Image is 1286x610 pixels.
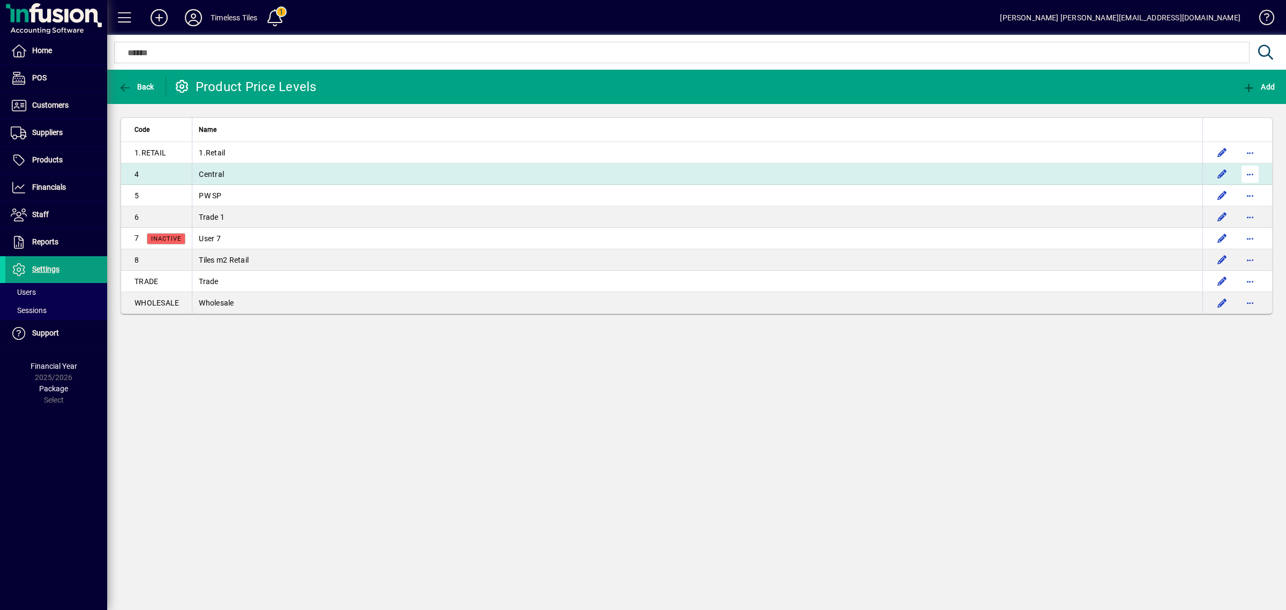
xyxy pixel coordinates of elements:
[134,297,179,308] span: WHOLESALE
[1242,166,1259,183] button: More options
[32,210,49,219] span: Staff
[32,237,58,246] span: Reports
[1242,187,1259,204] button: More options
[32,46,52,55] span: Home
[1214,209,1231,226] button: Edit
[32,128,63,137] span: Suppliers
[134,233,139,244] span: 7
[5,92,107,119] a: Customers
[1214,166,1231,183] button: Edit
[199,124,216,136] span: Name
[1242,209,1259,226] button: More options
[1243,83,1275,91] span: Add
[1242,251,1259,269] button: More options
[5,147,107,174] a: Products
[32,329,59,337] span: Support
[5,202,107,228] a: Staff
[176,8,211,27] button: Profile
[5,229,107,256] a: Reports
[134,169,139,180] span: 4
[192,185,1202,206] td: PW SP
[11,288,36,296] span: Users
[192,271,1202,292] td: Trade
[1242,273,1259,290] button: More options
[192,228,1202,249] td: User 7
[174,78,317,95] div: Product Price Levels
[1242,230,1259,247] button: More options
[32,183,66,191] span: Financials
[32,155,63,164] span: Products
[1214,273,1231,290] button: Edit
[31,362,77,370] span: Financial Year
[5,283,107,301] a: Users
[192,249,1202,271] td: Tiles m2 Retail
[142,8,176,27] button: Add
[1214,294,1231,311] button: Edit
[1251,2,1273,37] a: Knowledge Base
[32,101,69,109] span: Customers
[5,320,107,347] a: Support
[1214,144,1231,161] button: Edit
[192,142,1202,163] td: 1.Retail
[1242,294,1259,311] button: More options
[134,147,166,158] span: 1.RETAIL
[211,9,257,26] div: Timeless Tiles
[5,38,107,64] a: Home
[134,190,139,201] span: 5
[5,120,107,146] a: Suppliers
[116,77,157,96] button: Back
[107,77,166,96] app-page-header-button: Back
[134,276,158,287] span: TRADE
[1000,9,1240,26] div: [PERSON_NAME] [PERSON_NAME][EMAIL_ADDRESS][DOMAIN_NAME]
[192,206,1202,228] td: Trade 1
[192,292,1202,314] td: Wholesale
[1242,144,1259,161] button: More options
[5,174,107,201] a: Financials
[1240,77,1277,96] button: Add
[151,235,181,242] span: Inactive
[1214,187,1231,204] button: Edit
[39,384,68,393] span: Package
[192,163,1202,185] td: Central
[5,301,107,319] a: Sessions
[1214,251,1231,269] button: Edit
[5,65,107,92] a: POS
[11,306,47,315] span: Sessions
[1214,230,1231,247] button: Edit
[32,265,59,273] span: Settings
[134,124,149,136] span: Code
[118,83,154,91] span: Back
[32,73,47,82] span: POS
[134,255,139,265] span: 8
[134,212,139,222] span: 6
